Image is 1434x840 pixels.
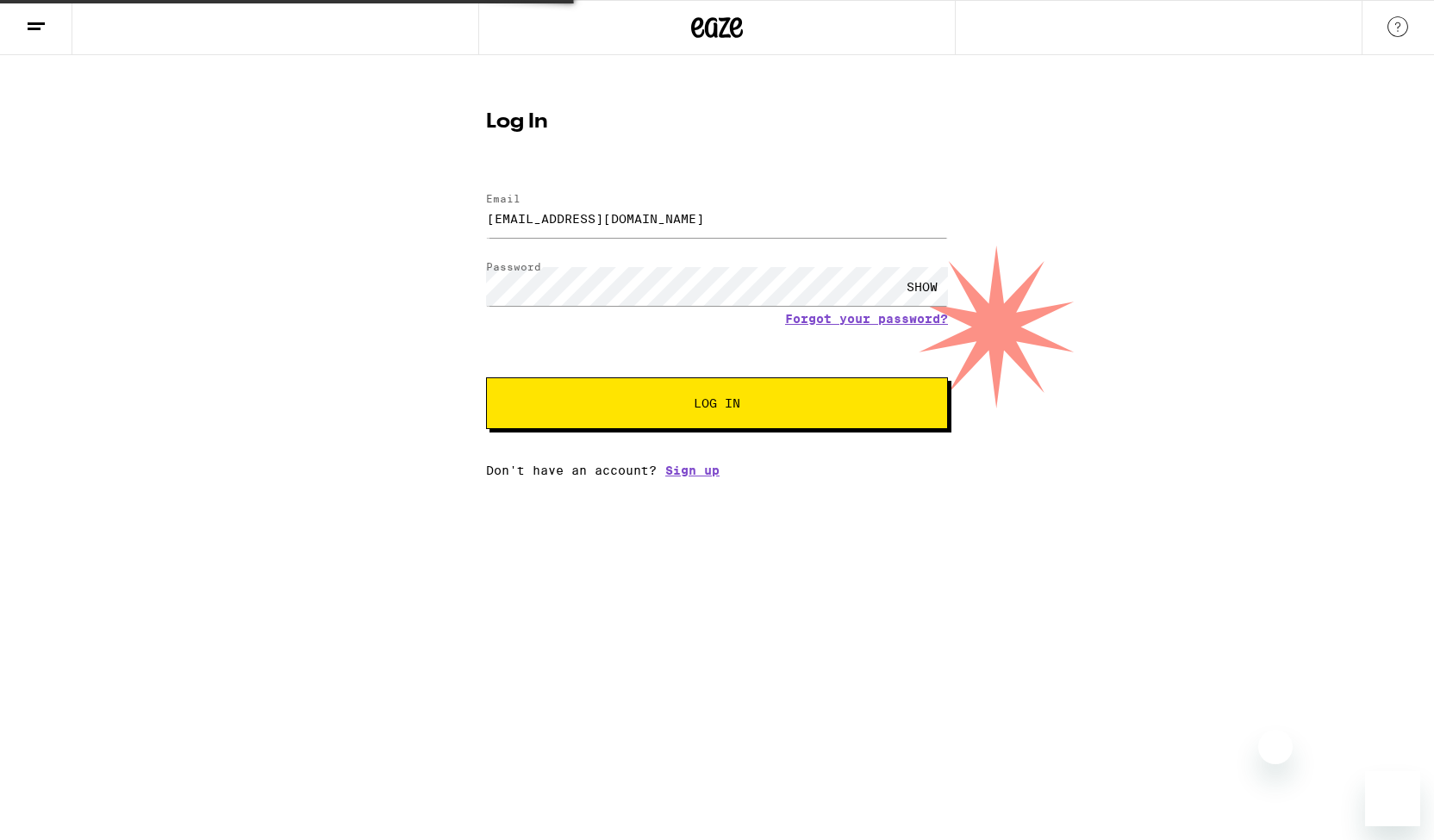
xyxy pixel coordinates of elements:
[486,261,541,272] label: Password
[1258,730,1293,764] iframe: Close message
[486,193,521,204] label: Email
[486,199,948,238] input: Email
[896,267,948,306] div: SHOW
[785,312,948,326] a: Forgot your password?
[486,112,948,133] h1: Log In
[1365,771,1420,826] iframe: Button to launch messaging window
[694,397,740,409] span: Log In
[486,377,948,429] button: Log In
[486,464,948,477] div: Don't have an account?
[665,464,720,477] a: Sign up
